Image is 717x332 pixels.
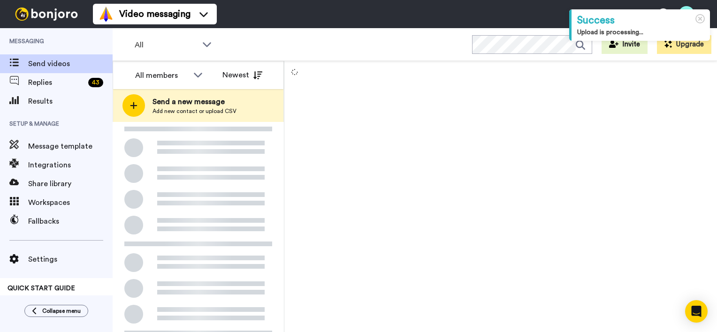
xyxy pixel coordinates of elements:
[602,35,648,54] button: Invite
[577,28,704,37] div: Upload is processing...
[119,8,191,21] span: Video messaging
[28,96,113,107] span: Results
[28,141,113,152] span: Message template
[28,58,113,69] span: Send videos
[153,96,236,107] span: Send a new message
[28,77,84,88] span: Replies
[28,197,113,208] span: Workspaces
[28,216,113,227] span: Fallbacks
[11,8,82,21] img: bj-logo-header-white.svg
[99,7,114,22] img: vm-color.svg
[42,307,81,315] span: Collapse menu
[685,300,708,323] div: Open Intercom Messenger
[135,39,198,51] span: All
[28,159,113,171] span: Integrations
[135,70,189,81] div: All members
[28,254,113,265] span: Settings
[24,305,88,317] button: Collapse menu
[215,66,269,84] button: Newest
[28,178,113,189] span: Share library
[88,78,103,87] div: 43
[657,35,711,54] button: Upgrade
[8,285,75,292] span: QUICK START GUIDE
[577,13,704,28] div: Success
[153,107,236,115] span: Add new contact or upload CSV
